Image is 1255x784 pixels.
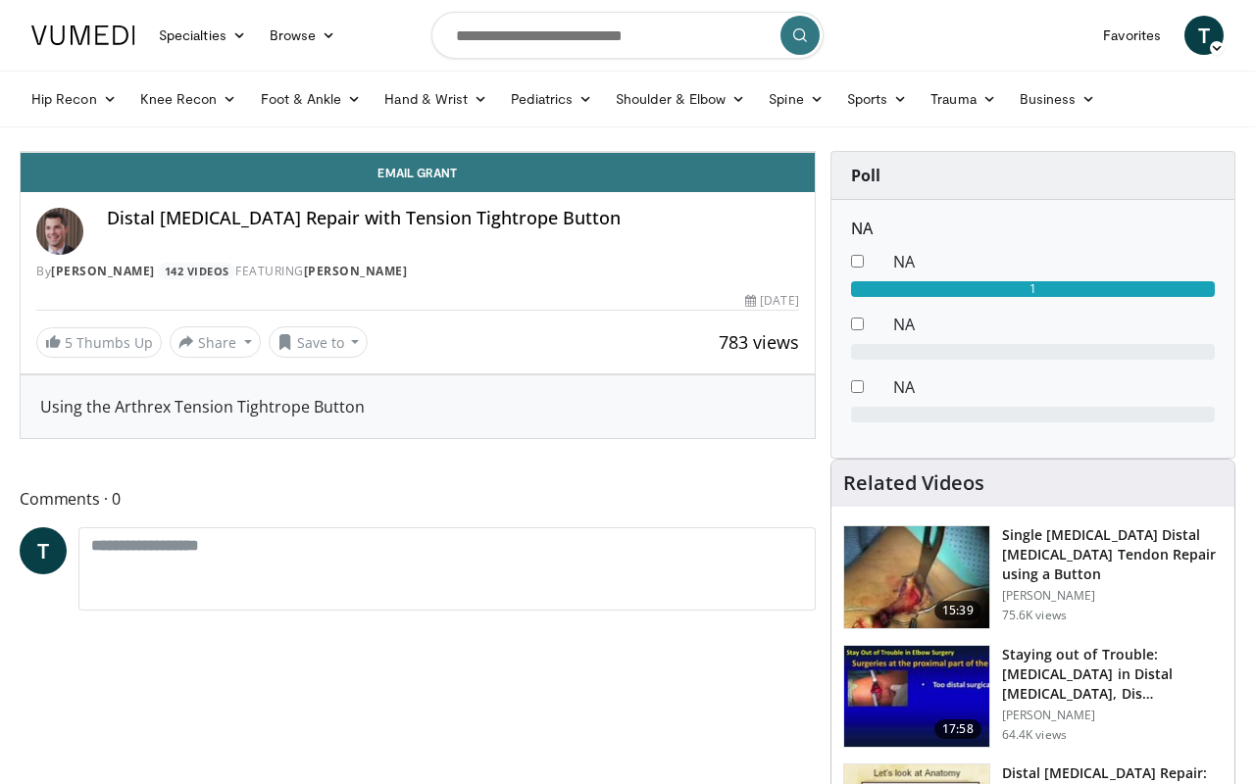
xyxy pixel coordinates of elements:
a: Hip Recon [20,79,128,119]
a: [PERSON_NAME] [304,263,408,279]
img: Avatar [36,208,83,255]
div: 1 [851,281,1215,297]
span: 783 views [719,330,799,354]
span: Comments 0 [20,486,816,512]
dd: NA [878,375,1230,399]
a: Pediatrics [499,79,604,119]
a: Trauma [919,79,1008,119]
a: Email Grant [21,153,815,192]
a: T [1184,16,1224,55]
div: Using the Arthrex Tension Tightrope Button [40,395,795,418]
img: king_0_3.png.150x105_q85_crop-smart_upscale.jpg [844,526,989,628]
strong: Poll [851,165,880,186]
a: 5 Thumbs Up [36,327,162,358]
div: [DATE] [745,292,798,310]
p: [PERSON_NAME] [1002,588,1223,604]
img: VuMedi Logo [31,25,135,45]
input: Search topics, interventions [431,12,824,59]
span: 15:39 [934,601,981,620]
dd: NA [878,250,1230,273]
a: Browse [258,16,348,55]
h4: Distal [MEDICAL_DATA] Repair with Tension Tightrope Button [107,208,799,229]
a: Spine [757,79,834,119]
a: 15:39 Single [MEDICAL_DATA] Distal [MEDICAL_DATA] Tendon Repair using a Button [PERSON_NAME] 75.6... [843,525,1223,629]
img: Q2xRg7exoPLTwO8X4xMDoxOjB1O8AjAz_1.150x105_q85_crop-smart_upscale.jpg [844,646,989,748]
h4: Related Videos [843,471,984,495]
a: Hand & Wrist [373,79,499,119]
a: Sports [835,79,920,119]
div: By FEATURING [36,263,799,280]
a: 17:58 Staying out of Trouble: [MEDICAL_DATA] in Distal [MEDICAL_DATA], Dis… [PERSON_NAME] 64.4K v... [843,645,1223,749]
a: Knee Recon [128,79,249,119]
a: Business [1008,79,1108,119]
h3: Staying out of Trouble: [MEDICAL_DATA] in Distal [MEDICAL_DATA], Dis… [1002,645,1223,704]
button: Save to [269,326,369,358]
p: 64.4K views [1002,727,1067,743]
button: Share [170,326,261,358]
h6: NA [851,220,1215,238]
span: 17:58 [934,719,981,739]
dd: NA [878,313,1230,336]
a: T [20,527,67,574]
a: 142 Videos [158,263,235,279]
video-js: Video Player [21,152,815,153]
a: Foot & Ankle [249,79,374,119]
p: 75.6K views [1002,608,1067,623]
a: Specialties [147,16,258,55]
span: 5 [65,333,73,352]
a: Favorites [1091,16,1173,55]
h3: Single [MEDICAL_DATA] Distal [MEDICAL_DATA] Tendon Repair using a Button [1002,525,1223,584]
a: Shoulder & Elbow [604,79,757,119]
p: [PERSON_NAME] [1002,708,1223,723]
a: [PERSON_NAME] [51,263,155,279]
